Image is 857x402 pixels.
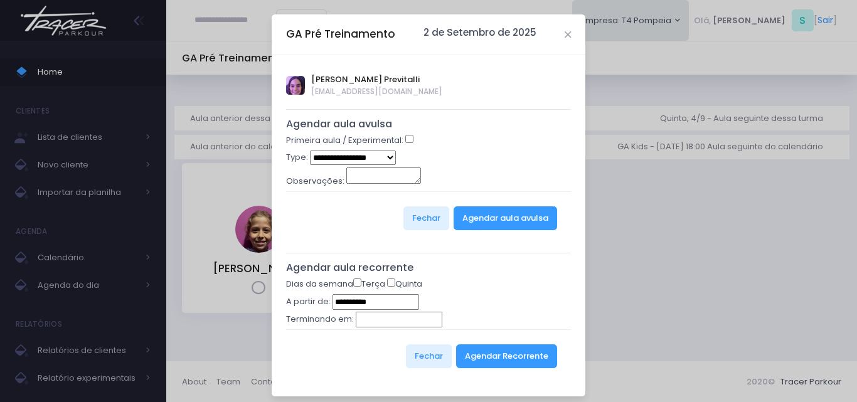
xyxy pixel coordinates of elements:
form: Dias da semana [286,278,572,383]
label: Quinta [387,278,422,290]
h5: GA Pré Treinamento [286,26,395,42]
button: Fechar [406,344,452,368]
h5: Agendar aula avulsa [286,118,572,130]
span: [EMAIL_ADDRESS][DOMAIN_NAME] [311,86,442,97]
label: Primeira aula / Experimental: [286,134,403,147]
button: Close [565,31,571,38]
h5: Agendar aula recorrente [286,262,572,274]
label: Terminando em: [286,313,354,325]
label: A partir de: [286,295,331,308]
span: [PERSON_NAME] Previtalli [311,73,442,86]
button: Agendar Recorrente [456,344,557,368]
label: Type: [286,151,308,164]
h6: 2 de Setembro de 2025 [423,27,536,38]
input: Terça [353,278,361,287]
button: Fechar [403,206,449,230]
input: Quinta [387,278,395,287]
label: Terça [353,278,385,290]
button: Agendar aula avulsa [454,206,557,230]
label: Observações: [286,175,344,188]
